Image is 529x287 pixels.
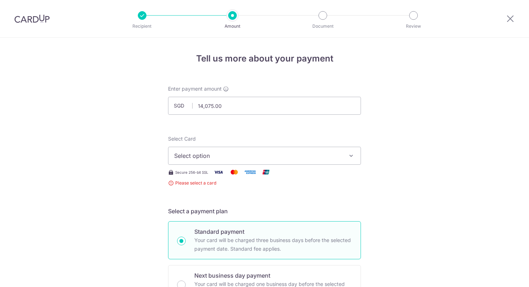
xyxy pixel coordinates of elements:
p: Recipient [116,23,169,30]
span: Enter payment amount [168,85,222,92]
p: Amount [206,23,259,30]
p: Review [387,23,440,30]
span: Please select a card [168,179,361,187]
h4: Tell us more about your payment [168,52,361,65]
img: American Express [243,168,257,177]
span: SGD [174,102,193,109]
img: Visa [211,168,226,177]
button: Select option [168,147,361,165]
h5: Select a payment plan [168,207,361,215]
input: 0.00 [168,97,361,115]
span: translation missing: en.payables.payment_networks.credit_card.summary.labels.select_card [168,136,196,142]
p: Next business day payment [194,271,352,280]
p: Your card will be charged three business days before the selected payment date. Standard fee appl... [194,236,352,253]
iframe: Opens a widget where you can find more information [483,265,522,283]
span: Secure 256-bit SSL [175,169,208,175]
span: Select option [174,151,342,160]
img: Mastercard [227,168,241,177]
img: Union Pay [259,168,273,177]
p: Standard payment [194,227,352,236]
p: Document [296,23,349,30]
img: CardUp [14,14,50,23]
